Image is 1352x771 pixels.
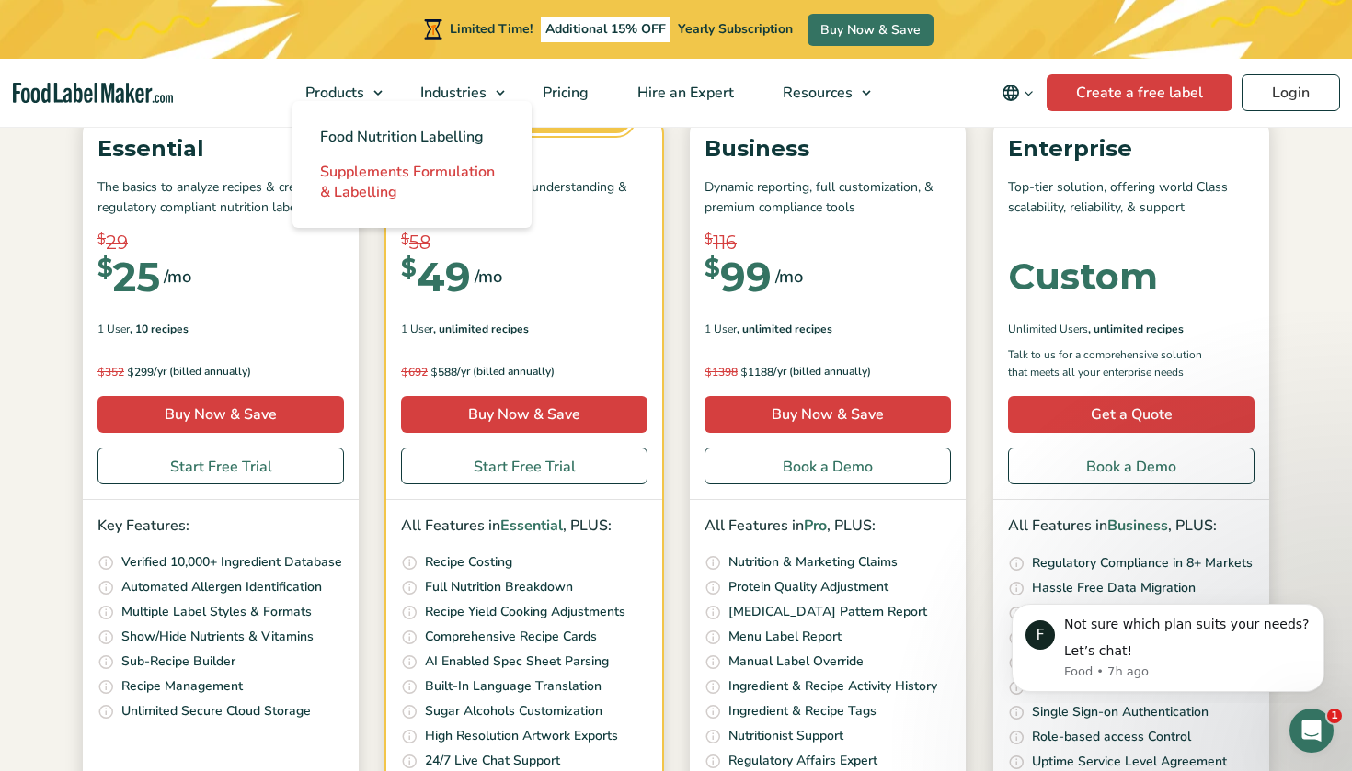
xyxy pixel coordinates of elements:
del: 1398 [705,365,738,380]
a: Start Free Trial [401,448,647,484]
span: Supplements Formulation & Labelling [320,162,495,202]
a: Supplements Formulation & Labelling [292,154,532,210]
a: Login [1242,74,1340,111]
p: AI Enabled Spec Sheet Parsing [425,652,609,672]
span: $ [127,365,134,379]
p: All Features in , PLUS: [705,515,951,539]
a: Buy Now & Save [97,396,344,433]
del: 692 [401,365,428,380]
a: Industries [396,59,514,127]
span: Essential [500,516,563,536]
span: 299 [97,363,154,381]
span: , Unlimited Recipes [433,321,529,337]
p: Show/Hide Nutrients & Vitamins [121,627,314,647]
span: 588 [401,363,457,381]
span: $ [97,256,113,280]
span: $ [97,365,105,379]
p: Essential [97,131,344,166]
span: Business [1107,516,1168,536]
p: Unlimited Secure Cloud Storage [121,701,311,721]
span: Additional 15% OFF [541,17,670,42]
p: Verified 10,000+ Ingredient Database [121,552,342,573]
span: $ [705,256,720,280]
a: Buy Now & Save [808,14,934,46]
a: Buy Now & Save [705,396,951,433]
span: Pricing [537,83,590,103]
a: Buy Now & Save [401,396,647,433]
p: All Features in , PLUS: [401,515,647,539]
p: Menu Label Report [728,627,842,647]
div: 99 [705,256,772,297]
p: The basics to analyze recipes & create regulatory compliant nutrition labels [97,177,344,219]
p: Automated Allergen Identification [121,577,322,597]
span: Hire an Expert [632,83,736,103]
span: Resources [777,83,854,103]
span: $ [97,229,106,250]
div: Custom [1008,258,1158,295]
div: 25 [97,256,160,297]
span: /mo [775,264,803,289]
a: Start Free Trial [97,448,344,484]
p: Talk to us for a comprehensive solution that meets all your enterprise needs [1008,346,1220,381]
p: Recipe Costing [425,552,512,573]
span: 1 User [705,321,737,337]
p: Protein Quality Adjustment [728,577,888,597]
a: Products [281,59,392,127]
iframe: Intercom live chat [1289,709,1334,753]
span: Food Nutrition Labelling [320,127,484,147]
span: 1 [1327,709,1342,723]
span: $ [705,229,713,250]
span: $ [401,229,409,250]
span: 116 [713,229,737,256]
a: Food Nutrition Labelling [292,119,532,154]
span: Pro [804,516,827,536]
a: Book a Demo [705,448,951,484]
span: $ [401,365,408,379]
a: Book a Demo [1008,448,1255,484]
p: All Features in , PLUS: [1008,515,1255,539]
button: Change language [989,74,1047,111]
span: Industries [415,83,488,103]
p: Built-In Language Translation [425,676,602,697]
p: Sugar Alcohols Customization [425,701,602,721]
p: Recipe Management [121,676,243,697]
a: Food Label Maker homepage [13,83,173,104]
span: $ [401,256,417,280]
p: Business [705,131,951,166]
span: 1 User [401,321,433,337]
p: Dynamic reporting, full customization, & premium compliance tools [705,177,951,219]
p: Ingredient & Recipe Activity History [728,676,937,697]
a: Pricing [519,59,609,127]
p: Nutritionist Support [728,726,843,746]
p: Enterprise [1008,131,1255,166]
p: Key Features: [97,515,344,539]
p: Comprehensive Recipe Cards [425,627,597,647]
p: Role-based access Control [1032,727,1191,747]
iframe: Intercom notifications message [984,588,1352,703]
span: , 10 Recipes [130,321,189,337]
a: Create a free label [1047,74,1232,111]
span: , Unlimited Recipes [737,321,832,337]
span: Unlimited Users [1008,321,1088,337]
span: $ [740,365,748,379]
span: /yr (billed annually) [457,363,555,381]
p: High Resolution Artwork Exports [425,726,618,746]
p: 24/7 Live Chat Support [425,751,560,771]
p: Regulatory Affairs Expert [728,751,877,771]
span: /yr (billed annually) [773,363,871,381]
a: Resources [759,59,880,127]
a: Hire an Expert [613,59,754,127]
div: 49 [401,256,471,297]
span: , Unlimited Recipes [1088,321,1184,337]
span: /mo [164,264,191,289]
p: Ingredient & Recipe Tags [728,701,877,721]
p: [MEDICAL_DATA] Pattern Report [728,602,927,622]
span: 29 [106,229,128,256]
span: 1188 [705,363,773,381]
p: Manual Label Override [728,652,864,672]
